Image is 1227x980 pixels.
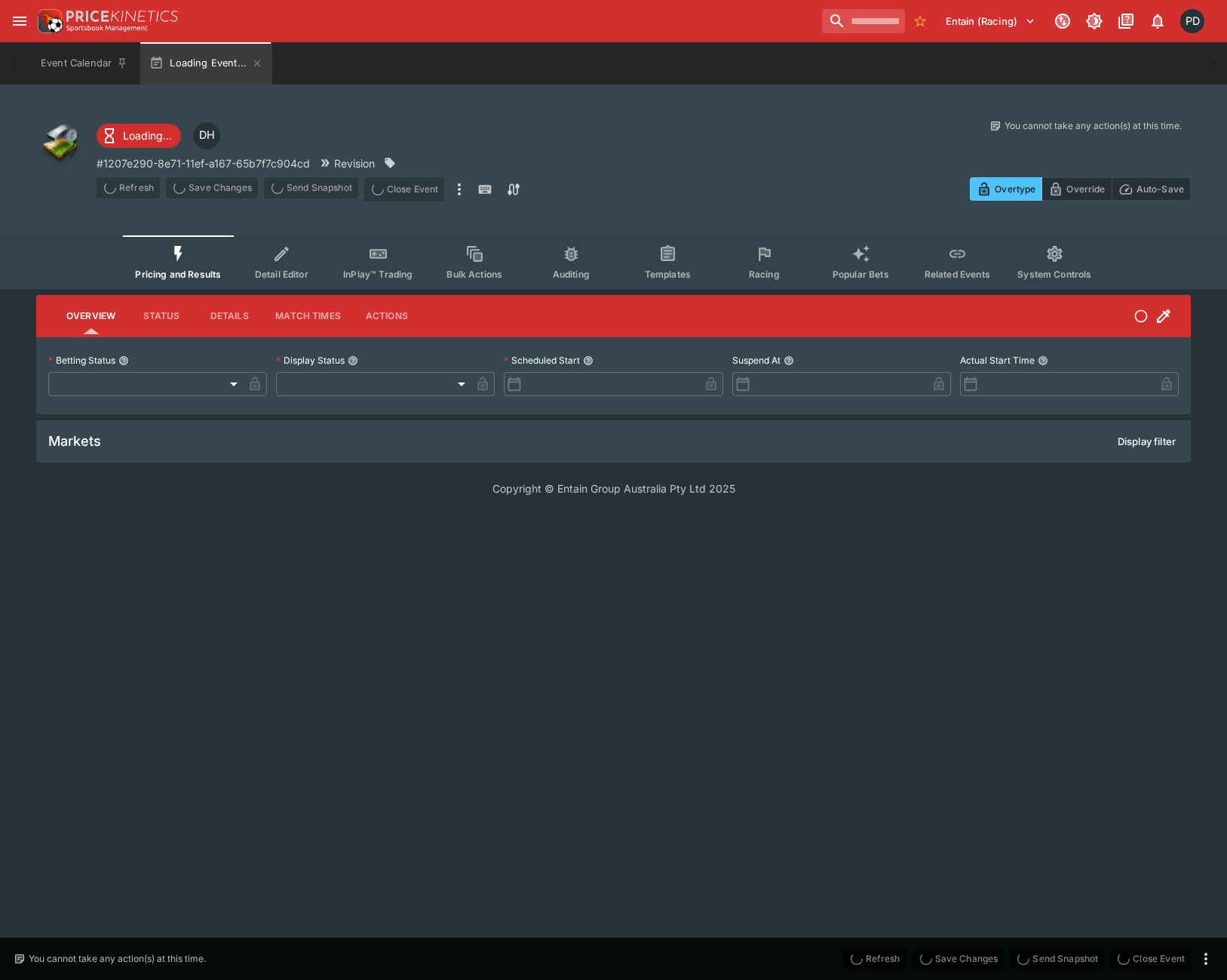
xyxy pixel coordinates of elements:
[1005,119,1182,133] p: You cannot take any action(s) at this time.
[6,8,33,35] button: open drawer
[732,354,781,367] p: Suspend At
[446,269,502,280] span: Bulk Actions
[343,269,413,280] span: InPlay™ Trading
[1176,5,1209,38] button: Paul Dicioccio
[925,269,990,280] span: Related Events
[1112,8,1140,35] button: Documentation
[32,42,137,84] button: Event Calendar
[255,269,308,280] span: Detail Editor
[127,298,195,334] button: Status
[48,432,101,450] h5: Markets
[348,355,358,366] button: Display Status
[1066,181,1105,197] p: Override
[1038,355,1048,366] button: Actual Start Time
[822,9,905,33] input: search
[784,355,794,366] button: Suspend At
[353,298,421,334] button: Actions
[97,155,310,171] p: Copy To Clipboard
[970,177,1191,201] div: Start From
[583,355,594,366] button: Scheduled Start
[1197,950,1215,968] button: more
[66,11,178,22] img: PriceKinetics
[1112,177,1191,201] button: Auto-Save
[195,298,263,334] button: Details
[1081,8,1108,35] button: Toggle light/dark mode
[48,354,115,367] p: Betting Status
[334,155,375,171] p: Revision
[36,119,84,167] img: other.png
[1017,269,1091,280] span: System Controls
[833,269,889,280] span: Popular Bets
[135,269,221,280] span: Pricing and Results
[33,6,63,36] img: PriceKinetics Logo
[118,355,129,366] button: Betting Status
[553,269,590,280] span: Auditing
[908,9,932,33] button: No Bookmarks
[1049,8,1076,35] button: Connected to PK
[193,122,220,149] div: Dan Hooper
[1180,9,1204,33] div: Paul Dicioccio
[645,269,691,280] span: Templates
[123,127,172,143] p: Loading...
[140,42,272,84] button: Loading Event...
[937,9,1044,33] button: Select Tenant
[1041,177,1112,201] button: Override
[123,235,1103,289] div: Event type filters
[995,181,1035,197] p: Overtype
[263,298,353,334] button: Match Times
[54,298,127,334] button: Overview
[749,269,780,280] span: Racing
[450,177,468,201] button: more
[276,354,345,367] p: Display Status
[1137,181,1184,197] p: Auto-Save
[960,354,1035,367] p: Actual Start Time
[504,354,580,367] p: Scheduled Start
[66,25,148,32] img: Sportsbook Management
[970,177,1042,201] button: Overtype
[29,952,206,966] p: You cannot take any action(s) at this time.
[1109,429,1185,453] button: Display filter
[1144,8,1171,35] button: Notifications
